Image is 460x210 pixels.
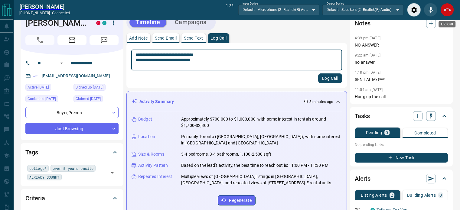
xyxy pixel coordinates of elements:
[138,173,172,180] p: Repeated Interest
[355,42,448,48] p: NO ANSWER
[25,84,70,92] div: Tue Oct 14 2025
[155,36,177,40] p: Send Email
[355,88,383,92] p: 11:54 am [DATE]
[386,131,388,135] p: 0
[355,53,380,57] p: 9:22 am [DATE]
[355,171,448,186] div: Alerts
[25,193,45,203] h2: Criteria
[25,18,87,28] h1: [PERSON_NAME]
[129,36,148,40] p: Add Note
[355,36,380,40] p: 4:39 pm [DATE]
[28,96,56,102] span: Contacted [DATE]
[226,3,233,17] p: 1:25
[76,84,103,90] span: Signed up [DATE]
[25,123,119,134] div: Just Browsing
[181,162,328,169] p: Based on the lead's activity, the best time to reach out is: 11:00 PM - 11:30 PM
[355,174,370,183] h2: Alerts
[19,3,70,10] a: [PERSON_NAME]
[76,96,101,102] span: Claimed [DATE]
[25,145,119,160] div: Tags
[73,95,119,104] div: Tue Apr 15 2025
[96,21,100,25] div: property.ca
[138,116,152,122] p: Budget
[25,147,38,157] h2: Tags
[19,10,70,16] p: [PHONE_NUMBER] -
[139,99,174,105] p: Activity Summary
[184,36,203,40] p: Send Text
[327,2,344,6] label: Output Device
[29,174,60,180] span: ALREADY BOUGHT
[42,73,110,78] a: [EMAIL_ADDRESS][DOMAIN_NAME]
[108,169,116,177] button: Open
[322,5,403,15] div: Default - Speakers (2- Realtek(R) Audio)
[58,60,65,67] button: Open
[366,131,382,135] p: Pending
[25,35,54,45] span: Call
[355,153,448,163] button: New Task
[424,3,437,17] div: Mute
[102,21,106,25] div: condos.ca
[440,3,454,17] div: End Call
[355,140,448,149] p: No pending tasks
[355,109,448,123] div: Tasks
[355,70,380,75] p: 1:18 pm [DATE]
[57,35,86,45] span: Email
[181,173,342,186] p: Multiple views of [GEOGRAPHIC_DATA] listings in [GEOGRAPHIC_DATA], [GEOGRAPHIC_DATA], and repeate...
[210,36,227,40] p: Log Call
[25,107,119,118] div: Buyer , Precon
[28,84,49,90] span: Active [DATE]
[355,59,448,66] p: no answer
[181,134,342,146] p: Primarily Toronto ([GEOGRAPHIC_DATA], [GEOGRAPHIC_DATA]), with some interest in [GEOGRAPHIC_DATA]...
[53,165,93,171] span: over 5 years onsite
[33,74,38,78] svg: Email Verified
[132,96,342,107] div: Activity Summary3 minutes ago
[181,151,271,157] p: 3-4 bedrooms, 3-4 bathrooms, 1,100-2,500 sqft
[138,151,164,157] p: Size & Rooms
[439,21,455,27] div: End Call
[318,73,342,83] button: Log Call
[355,16,448,31] div: Notes
[169,17,213,27] button: Campaigns
[414,131,436,135] p: Completed
[181,116,342,129] p: Approximately $700,000 to $1,000,000, with some interest in rentals around $1,700-$2,800
[129,17,166,27] button: Timeline
[138,162,168,169] p: Activity Pattern
[355,18,370,28] h2: Notes
[52,11,70,15] span: connected
[29,165,47,171] span: college*
[355,76,448,83] p: SENT AI Text***
[25,95,70,104] div: Thu Oct 02 2025
[238,5,319,15] div: Default - Microphone (2- Realtek(R) Audio)
[243,2,258,6] label: Input Device
[407,3,421,17] div: Audio Settings
[73,84,119,92] div: Sat Oct 21 2017
[355,111,370,121] h2: Tasks
[218,195,256,205] button: Regenerate
[355,94,448,100] p: Hung up the call
[309,99,333,105] p: 3 minutes ago
[90,35,119,45] span: Message
[138,134,155,140] p: Location
[25,191,119,205] div: Criteria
